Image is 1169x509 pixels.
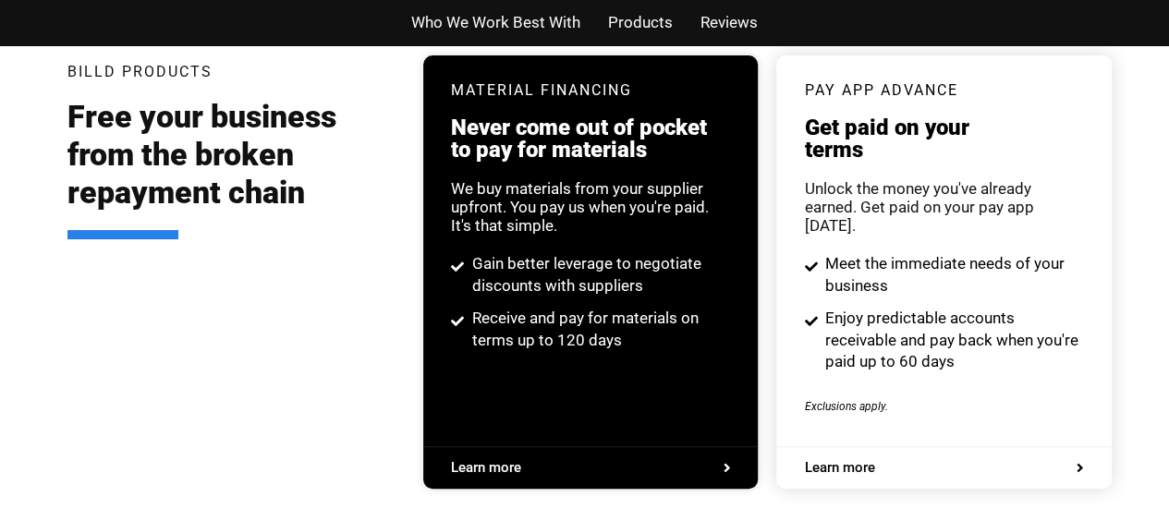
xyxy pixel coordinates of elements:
div: Unlock the money you've already earned. Get paid on your pay app [DATE]. [804,179,1083,235]
h3: Get paid on your terms [804,116,1083,161]
a: Learn more [451,461,730,475]
a: Learn more [804,461,1083,475]
a: Reviews [700,9,758,36]
span: Learn more [804,461,874,475]
span: Meet the immediate needs of your business [821,253,1084,297]
h3: pay app advance [804,83,1083,98]
span: Exclusions apply. [804,400,887,413]
a: Products [608,9,673,36]
span: Gain better leverage to negotiate discounts with suppliers [468,253,731,297]
h2: Free your business from the broken repayment chain [67,98,396,238]
span: Learn more [451,461,521,475]
h3: Never come out of pocket to pay for materials [451,116,730,161]
h3: Material Financing [451,83,730,98]
a: Who We Work Best With [411,9,580,36]
span: Enjoy predictable accounts receivable and pay back when you're paid up to 60 days [821,308,1084,373]
span: Receive and pay for materials on terms up to 120 days [468,308,731,352]
h3: Billd Products [67,65,213,79]
div: We buy materials from your supplier upfront. You pay us when you're paid. It's that simple. [451,179,730,235]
